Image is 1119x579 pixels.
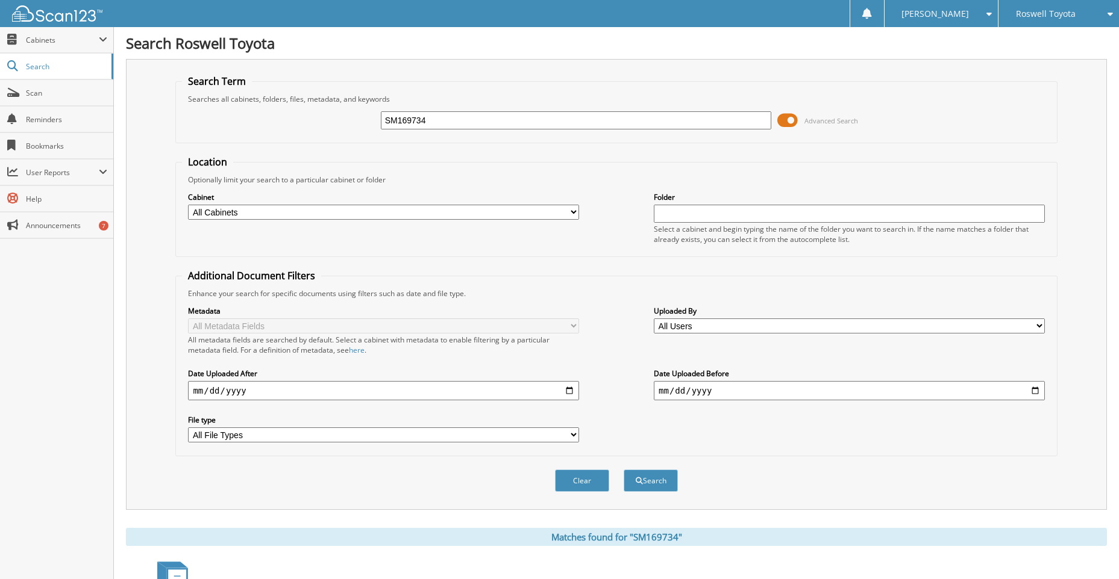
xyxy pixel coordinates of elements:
span: Announcements [26,220,107,231]
legend: Location [182,155,233,169]
span: Cabinets [26,35,99,45]
div: 7 [99,221,108,231]
div: Select a cabinet and begin typing the name of the folder you want to search in. If the name match... [654,224,1045,244]
legend: Additional Document Filters [182,269,321,282]
label: Cabinet [188,192,579,202]
span: Search [26,61,105,72]
input: end [654,381,1045,400]
span: Help [26,194,107,204]
button: Clear [555,469,609,492]
div: All metadata fields are searched by default. Select a cabinet with metadata to enable filtering b... [188,335,579,355]
span: Roswell Toyota [1016,10,1076,17]
img: scan123-logo-white.svg [12,5,102,22]
label: Uploaded By [654,306,1045,316]
label: Date Uploaded After [188,368,579,379]
div: Matches found for "SM169734" [126,528,1107,546]
input: start [188,381,579,400]
span: Scan [26,88,107,98]
h1: Search Roswell Toyota [126,33,1107,53]
span: Advanced Search [804,116,858,125]
div: Enhance your search for specific documents using filters such as date and file type. [182,288,1050,299]
button: Search [624,469,678,492]
label: File type [188,415,579,425]
a: here [349,345,365,355]
span: [PERSON_NAME] [901,10,969,17]
span: Bookmarks [26,141,107,151]
div: Searches all cabinets, folders, files, metadata, and keywords [182,94,1050,104]
label: Folder [654,192,1045,202]
label: Date Uploaded Before [654,368,1045,379]
span: Reminders [26,114,107,125]
legend: Search Term [182,75,252,88]
div: Optionally limit your search to a particular cabinet or folder [182,175,1050,185]
span: User Reports [26,167,99,178]
label: Metadata [188,306,579,316]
